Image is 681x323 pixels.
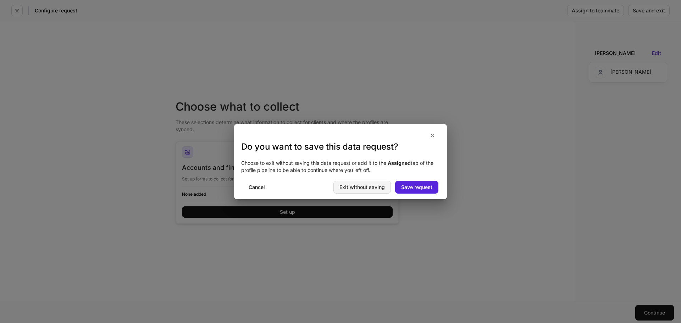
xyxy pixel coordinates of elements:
button: Exit without saving [333,181,391,194]
div: Exit without saving [339,185,385,190]
button: Save request [395,181,438,194]
div: Save request [401,185,432,190]
button: Cancel [243,181,271,194]
div: Choose to exit without saving this data request or add it to the tab of the profile pipeline to b... [234,152,447,181]
strong: Assigned [388,160,411,166]
h3: Do you want to save this data request? [241,141,440,152]
div: Cancel [249,185,265,190]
